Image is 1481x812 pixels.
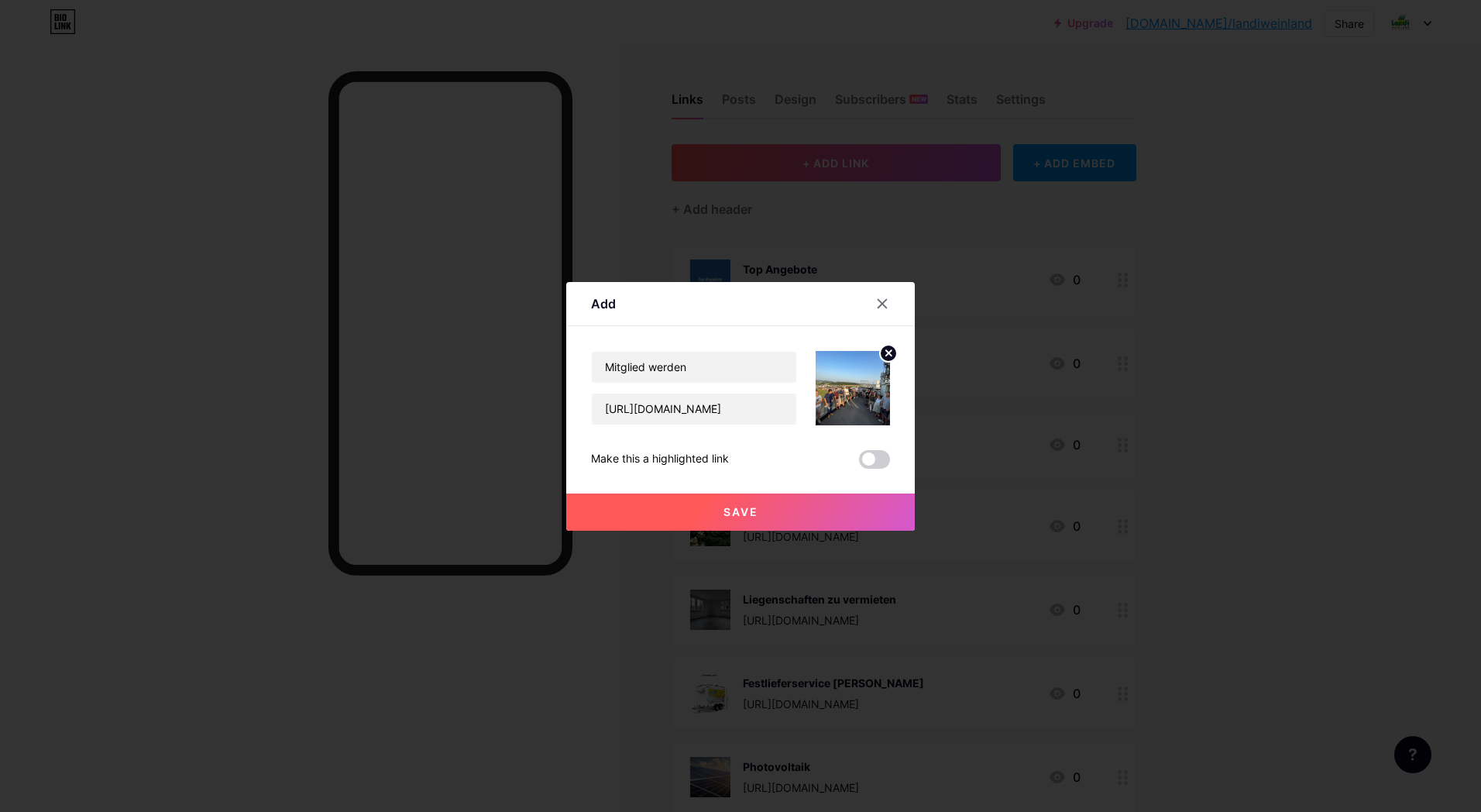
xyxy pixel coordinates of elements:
[592,352,796,383] input: Title
[723,505,758,518] span: Save
[591,450,729,469] div: Make this a highlighted link
[592,394,796,425] input: URL
[566,494,915,531] button: Save
[816,351,890,425] img: link_thumbnail
[591,294,616,313] div: Add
